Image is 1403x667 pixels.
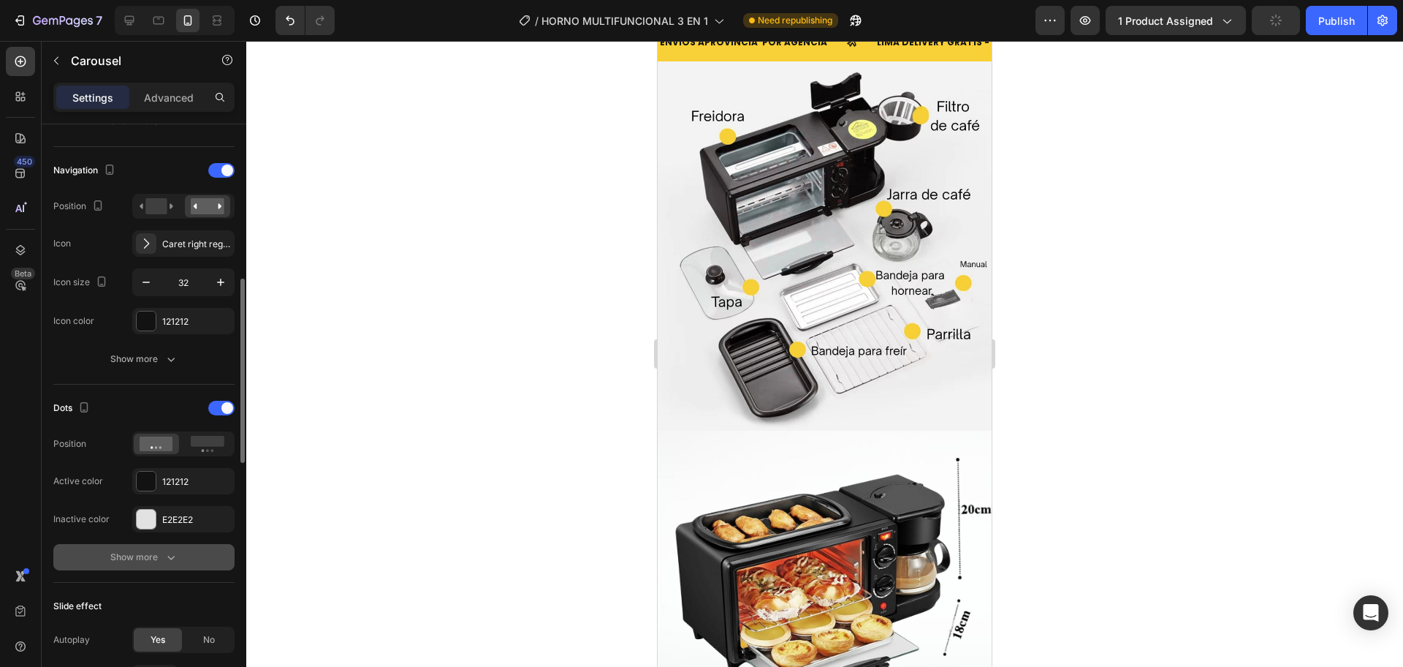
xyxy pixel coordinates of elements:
div: Slide effect [53,600,102,613]
span: Yes [151,633,165,647]
div: Dots [53,399,93,418]
button: Show more [53,544,235,570]
span: / [535,13,539,29]
p: Advanced [144,90,194,105]
div: Active color [53,475,103,488]
div: Inactive color [53,513,110,526]
span: Need republishing [758,14,832,27]
div: Icon color [53,314,94,328]
div: Navigation [53,161,118,181]
button: Show more [53,346,235,372]
div: Beta [11,268,35,279]
div: Position [53,437,86,451]
div: Caret right regular [162,238,231,251]
div: 450 [14,156,35,167]
div: Show more [110,352,178,366]
div: Undo/Redo [275,6,335,35]
span: 1 product assigned [1118,13,1213,29]
span: No [203,633,215,647]
div: Icon size [53,273,110,293]
p: Carousel [71,52,195,69]
button: 7 [6,6,109,35]
div: Autoplay [53,633,90,647]
p: Settings [72,90,113,105]
div: E2E2E2 [162,513,231,527]
iframe: Design area [658,41,992,667]
div: Open Intercom Messenger [1353,595,1388,630]
div: 121212 [162,315,231,328]
div: Publish [1318,13,1355,29]
button: 1 product assigned [1106,6,1246,35]
p: 7 [96,12,102,29]
div: Show more [110,550,178,565]
span: HORNO MULTIFUNCIONAL 3 EN 1 [541,13,708,29]
div: 121212 [162,475,231,489]
div: Position [53,197,107,216]
button: Publish [1306,6,1367,35]
div: Icon [53,237,71,250]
